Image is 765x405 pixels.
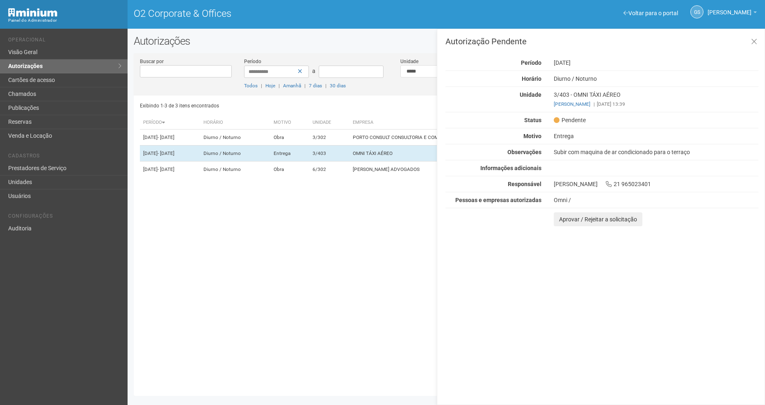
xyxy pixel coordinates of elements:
span: - [DATE] [158,150,174,156]
strong: Horário [522,75,541,82]
a: GS [690,5,703,18]
a: Hoje [265,83,275,89]
li: Cadastros [8,153,121,162]
span: | [279,83,280,89]
td: Diurno / Noturno [200,162,270,177]
strong: Pessoas e empresas autorizadas [455,197,541,203]
a: 30 dias [330,83,346,89]
div: Entrega [548,132,765,140]
span: Pendente [554,116,586,124]
strong: Informações adicionais [480,165,541,171]
td: OMNI TÁXI AÉREO [349,146,576,162]
span: - [DATE] [158,134,174,140]
td: Entrega [270,146,309,162]
td: 6/302 [309,162,349,177]
td: [DATE] [140,146,200,162]
td: [PERSON_NAME] ADVOGADOS [349,162,576,177]
th: Período [140,116,200,130]
a: Amanhã [283,83,301,89]
a: Voltar para o portal [623,10,678,16]
div: Painel do Administrador [8,17,121,24]
td: 3/302 [309,130,349,146]
span: | [594,101,595,107]
label: Buscar por [140,58,164,65]
td: PORTO CONSULT CONSULTORIA E COMÉRCIO DE MATERIAL H [349,130,576,146]
th: Unidade [309,116,349,130]
span: Gabriela Souza [708,1,751,16]
div: 3/403 - OMNI TÁXI AÉREO [548,91,765,108]
div: [DATE] [548,59,765,66]
img: Minium [8,8,57,17]
a: [PERSON_NAME] [554,101,590,107]
td: 3/403 [309,146,349,162]
td: Obra [270,130,309,146]
div: [DATE] 13:39 [554,100,758,108]
strong: Observações [507,149,541,155]
h3: Autorização Pendente [445,37,758,46]
td: Diurno / Noturno [200,130,270,146]
td: [DATE] [140,162,200,177]
th: Horário [200,116,270,130]
h2: Autorizações [134,35,759,47]
span: | [325,83,327,89]
a: Todos [244,83,258,89]
div: Diurno / Noturno [548,75,765,82]
strong: Motivo [523,133,541,139]
div: Exibindo 1-3 de 3 itens encontrados [140,100,444,112]
label: Unidade [400,58,418,65]
td: Diurno / Noturno [200,146,270,162]
span: | [304,83,306,89]
strong: Unidade [520,91,541,98]
button: Aprovar / Rejeitar a solicitação [554,212,642,226]
li: Operacional [8,37,121,46]
th: Motivo [270,116,309,130]
td: [DATE] [140,130,200,146]
li: Configurações [8,213,121,222]
div: Omni / [554,196,758,204]
a: 7 dias [309,83,322,89]
strong: Responsável [508,181,541,187]
th: Empresa [349,116,576,130]
h1: O2 Corporate & Offices [134,8,440,19]
span: | [261,83,262,89]
div: [PERSON_NAME] 21 965023401 [548,180,765,188]
a: [PERSON_NAME] [708,10,757,17]
div: Subir com maquina de ar condicionado para o terraço [548,148,765,156]
strong: Período [521,59,541,66]
td: Obra [270,162,309,177]
span: - [DATE] [158,166,174,172]
strong: Status [524,117,541,123]
label: Período [244,58,261,65]
span: a [312,68,315,74]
